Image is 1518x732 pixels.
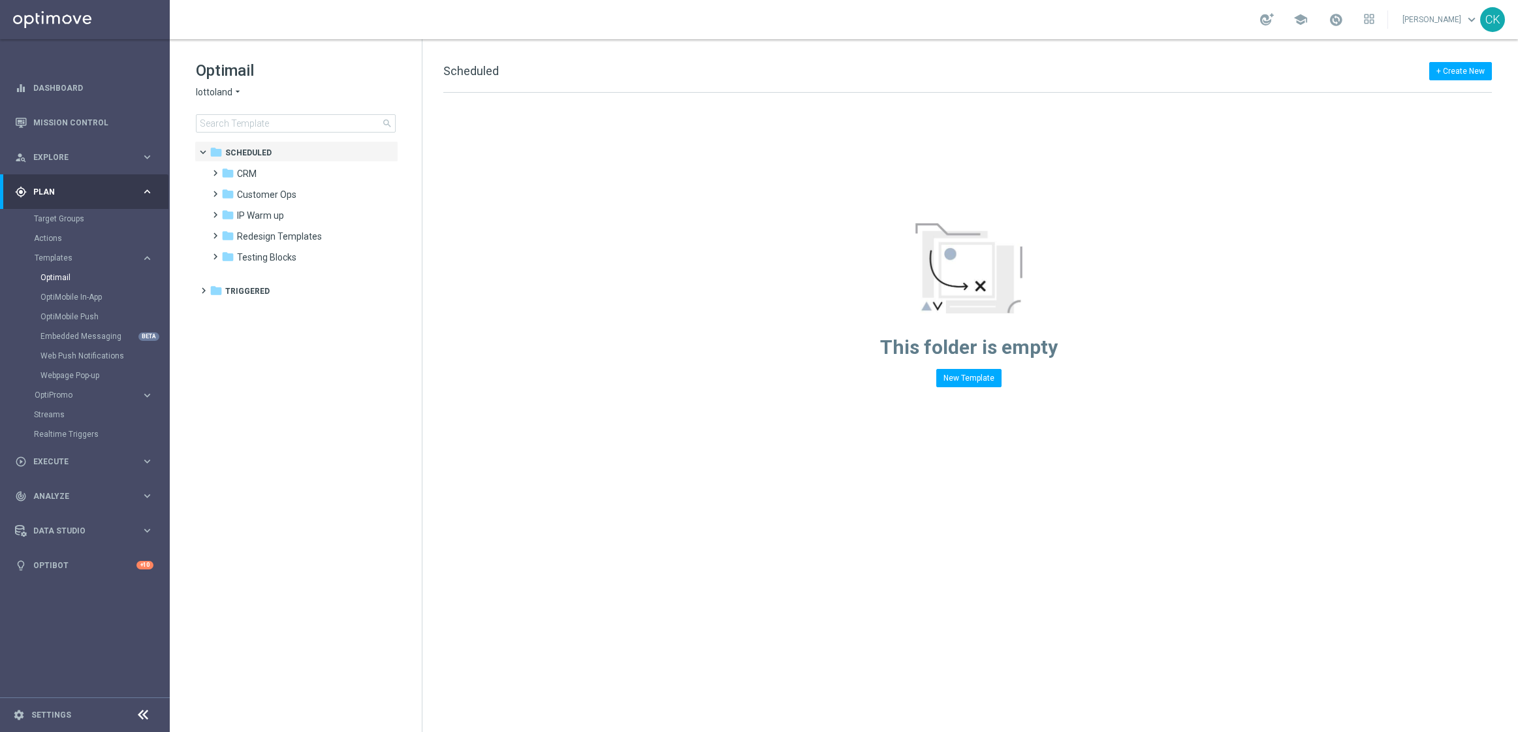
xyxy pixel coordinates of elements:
[237,189,296,200] span: Customer Ops
[40,331,136,342] a: Embedded Messaging
[15,82,27,94] i: equalizer
[40,287,168,307] div: OptiMobile In-App
[237,251,296,263] span: Testing Blocks
[14,118,154,128] button: Mission Control
[936,369,1002,387] button: New Template
[15,186,27,198] i: gps_fixed
[35,254,141,262] div: Templates
[221,208,234,221] i: folder
[237,168,257,180] span: CRM
[14,187,154,197] button: gps_fixed Plan keyboard_arrow_right
[221,250,234,263] i: folder
[33,458,141,466] span: Execute
[196,86,232,99] span: lottoland
[40,351,136,361] a: Web Push Notifications
[221,229,234,242] i: folder
[13,709,25,721] i: settings
[31,711,71,719] a: Settings
[34,253,154,263] button: Templates keyboard_arrow_right
[34,429,136,439] a: Realtime Triggers
[15,490,141,502] div: Analyze
[1480,7,1505,32] div: CK
[34,409,136,420] a: Streams
[33,188,141,196] span: Plan
[14,526,154,536] button: Data Studio keyboard_arrow_right
[14,560,154,571] button: lightbulb Optibot +10
[35,391,141,399] div: OptiPromo
[443,64,499,78] span: Scheduled
[15,151,27,163] i: person_search
[33,548,136,582] a: Optibot
[34,229,168,248] div: Actions
[15,71,153,105] div: Dashboard
[1429,62,1492,80] button: + Create New
[237,231,322,242] span: Redesign Templates
[141,185,153,198] i: keyboard_arrow_right
[40,292,136,302] a: OptiMobile In-App
[141,151,153,163] i: keyboard_arrow_right
[141,389,153,402] i: keyboard_arrow_right
[40,366,168,385] div: Webpage Pop-up
[880,336,1058,358] span: This folder is empty
[136,561,153,569] div: +10
[1293,12,1308,27] span: school
[196,86,243,99] button: lottoland arrow_drop_down
[40,307,168,326] div: OptiMobile Push
[34,390,154,400] div: OptiPromo keyboard_arrow_right
[33,71,153,105] a: Dashboard
[33,527,141,535] span: Data Studio
[35,391,128,399] span: OptiPromo
[40,311,136,322] a: OptiMobile Push
[40,272,136,283] a: Optimail
[1464,12,1479,27] span: keyboard_arrow_down
[141,252,153,264] i: keyboard_arrow_right
[40,326,168,346] div: Embedded Messaging
[40,370,136,381] a: Webpage Pop-up
[210,284,223,297] i: folder
[196,114,396,133] input: Search Template
[15,151,141,163] div: Explore
[915,223,1022,313] img: emptyStateManageTemplates.jpg
[14,491,154,501] button: track_changes Analyze keyboard_arrow_right
[15,105,153,140] div: Mission Control
[34,233,136,244] a: Actions
[196,60,396,81] h1: Optimail
[34,248,168,385] div: Templates
[14,456,154,467] button: play_circle_outline Execute keyboard_arrow_right
[210,146,223,159] i: folder
[141,455,153,468] i: keyboard_arrow_right
[34,424,168,444] div: Realtime Triggers
[382,118,392,129] span: search
[34,385,168,405] div: OptiPromo
[40,268,168,287] div: Optimail
[14,83,154,93] div: equalizer Dashboard
[34,405,168,424] div: Streams
[33,105,153,140] a: Mission Control
[34,209,168,229] div: Target Groups
[138,332,159,341] div: BETA
[225,285,270,297] span: Triggered
[15,186,141,198] div: Plan
[40,346,168,366] div: Web Push Notifications
[1401,10,1480,29] a: [PERSON_NAME]keyboard_arrow_down
[221,187,234,200] i: folder
[35,254,128,262] span: Templates
[33,153,141,161] span: Explore
[237,210,284,221] span: IP Warm up
[232,86,243,99] i: arrow_drop_down
[15,456,141,468] div: Execute
[225,147,272,159] span: Scheduled
[15,525,141,537] div: Data Studio
[14,152,154,163] button: person_search Explore keyboard_arrow_right
[15,490,27,502] i: track_changes
[33,492,141,500] span: Analyze
[141,524,153,537] i: keyboard_arrow_right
